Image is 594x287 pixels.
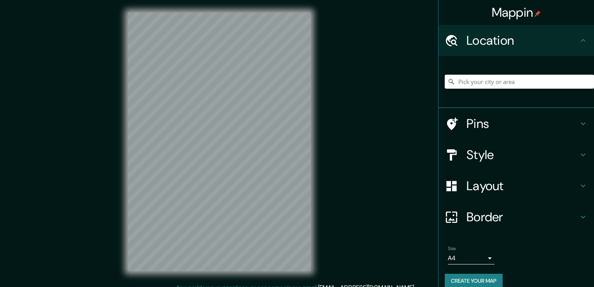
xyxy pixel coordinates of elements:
div: A4 [448,252,494,264]
h4: Border [466,209,578,225]
h4: Style [466,147,578,163]
div: Border [439,201,594,233]
h4: Location [466,33,578,48]
img: pin-icon.png [535,10,541,17]
div: Style [439,139,594,170]
div: Layout [439,170,594,201]
h4: Pins [466,116,578,131]
h4: Mappin [492,5,541,20]
label: Size [448,245,456,252]
div: Location [439,25,594,56]
canvas: Map [128,12,311,271]
input: Pick your city or area [445,75,594,89]
h4: Layout [466,178,578,194]
div: Pins [439,108,594,139]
